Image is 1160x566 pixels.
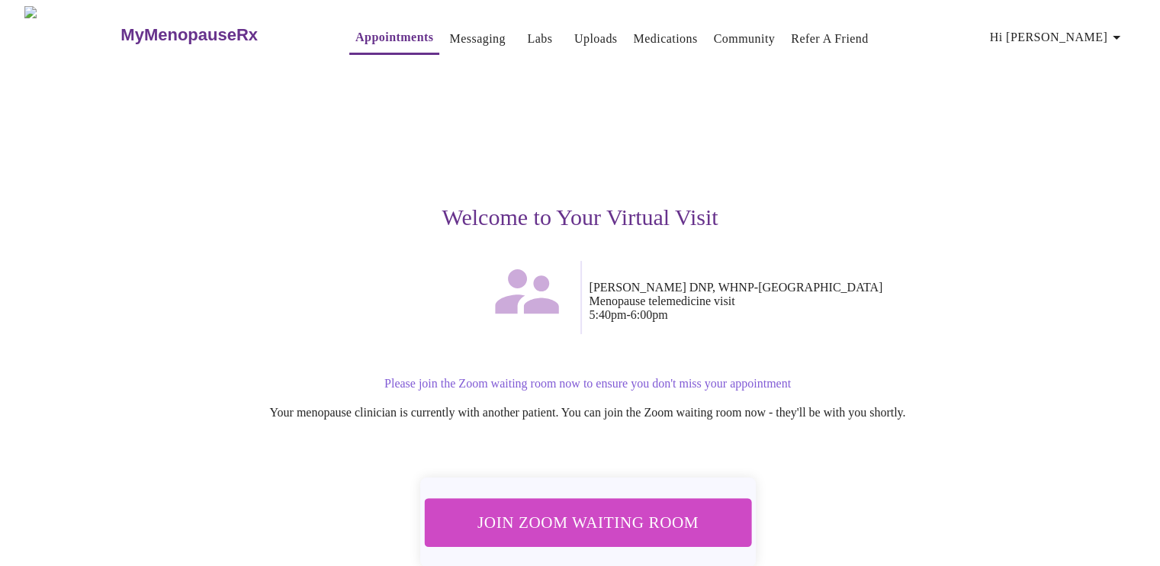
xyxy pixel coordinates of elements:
[444,508,731,536] span: Join Zoom Waiting Room
[126,406,1050,420] p: Your menopause clinician is currently with another patient. You can join the Zoom waiting room no...
[984,22,1132,53] button: Hi [PERSON_NAME]
[120,25,258,45] h3: MyMenopauseRx
[355,27,433,48] a: Appointments
[516,24,564,54] button: Labs
[449,28,505,50] a: Messaging
[111,204,1050,230] h3: Welcome to Your Virtual Visit
[708,24,782,54] button: Community
[791,28,869,50] a: Refer a Friend
[574,28,618,50] a: Uploads
[633,28,697,50] a: Medications
[785,24,875,54] button: Refer a Friend
[627,24,703,54] button: Medications
[568,24,624,54] button: Uploads
[443,24,511,54] button: Messaging
[119,8,319,62] a: MyMenopauseRx
[714,28,776,50] a: Community
[349,22,439,55] button: Appointments
[24,6,119,63] img: MyMenopauseRx Logo
[590,281,1050,322] p: [PERSON_NAME] DNP, WHNP-[GEOGRAPHIC_DATA] Menopause telemedicine visit 5:40pm - 6:00pm
[527,28,552,50] a: Labs
[990,27,1126,48] span: Hi [PERSON_NAME]
[126,377,1050,391] p: Please join the Zoom waiting room now to ensure you don't miss your appointment
[424,498,751,546] button: Join Zoom Waiting Room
